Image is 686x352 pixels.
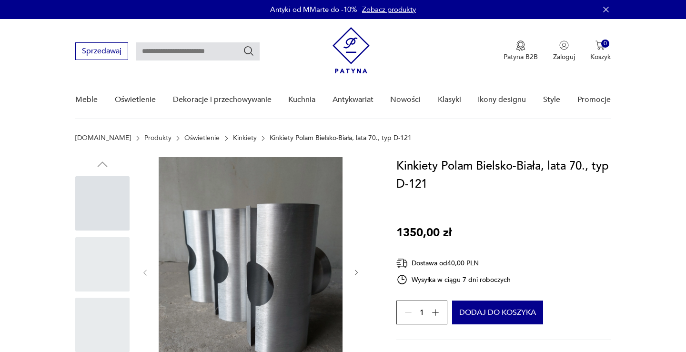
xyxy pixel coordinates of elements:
a: Meble [75,81,98,118]
a: Oświetlenie [115,81,156,118]
a: Ikony designu [478,81,526,118]
span: 1 [420,310,424,316]
a: Antykwariat [333,81,373,118]
h1: Kinkiety Polam Bielsko-Biała, lata 70., typ D-121 [396,157,610,193]
a: [DOMAIN_NAME] [75,134,131,142]
a: Klasyki [438,81,461,118]
p: Koszyk [590,52,611,61]
a: Nowości [390,81,421,118]
p: Zaloguj [553,52,575,61]
div: Dostawa od 40,00 PLN [396,257,511,269]
p: 1350,00 zł [396,224,452,242]
button: 0Koszyk [590,40,611,61]
div: 0 [601,40,609,48]
a: Style [543,81,560,118]
a: Promocje [577,81,611,118]
button: Sprzedawaj [75,42,128,60]
a: Produkty [144,134,171,142]
img: Ikona koszyka [595,40,605,50]
img: Ikonka użytkownika [559,40,569,50]
p: Patyna B2B [504,52,538,61]
a: Ikona medaluPatyna B2B [504,40,538,61]
p: Antyki od MMarte do -10% [270,5,357,14]
a: Dekoracje i przechowywanie [173,81,272,118]
img: Ikona dostawy [396,257,408,269]
div: Wysyłka w ciągu 7 dni roboczych [396,274,511,285]
a: Oświetlenie [184,134,220,142]
button: Szukaj [243,45,254,57]
a: Zobacz produkty [362,5,416,14]
button: Patyna B2B [504,40,538,61]
img: Patyna - sklep z meblami i dekoracjami vintage [333,27,370,73]
button: Zaloguj [553,40,575,61]
a: Kinkiety [233,134,257,142]
button: Dodaj do koszyka [452,301,543,324]
a: Kuchnia [288,81,315,118]
p: Kinkiety Polam Bielsko-Biała, lata 70., typ D-121 [270,134,412,142]
img: Ikona medalu [516,40,525,51]
a: Sprzedawaj [75,49,128,55]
